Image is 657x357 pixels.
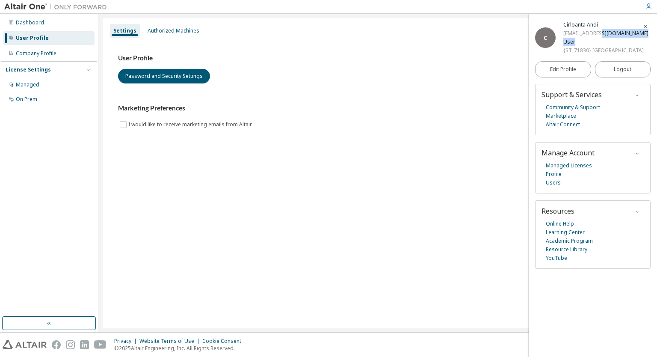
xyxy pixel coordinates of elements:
a: Managed Licenses [546,161,592,170]
a: Community & Support [546,103,600,112]
div: Website Terms of Use [139,338,202,345]
span: C [544,34,547,42]
button: Logout [595,61,651,77]
button: Password and Security Settings [118,69,210,83]
img: facebook.svg [52,340,61,349]
div: Privacy [114,338,139,345]
div: User [563,38,648,46]
span: Logout [614,65,631,74]
img: altair_logo.svg [3,340,47,349]
div: Dashboard [16,19,44,26]
img: linkedin.svg [80,340,89,349]
div: {ST_71830} [GEOGRAPHIC_DATA] [563,46,648,55]
a: Learning Center [546,228,585,237]
div: [EMAIL_ADDRESS][DOMAIN_NAME] [563,29,648,38]
div: On Prem [16,96,37,103]
div: User Profile [16,35,49,42]
a: Academic Program [546,237,593,245]
h3: Marketing Preferences [118,104,637,113]
a: Edit Profile [535,61,591,77]
img: instagram.svg [66,340,75,349]
h3: User Profile [118,54,637,62]
p: © 2025 Altair Engineering, Inc. All Rights Reserved. [114,345,246,352]
span: Manage Account [542,148,595,158]
div: Cookie Consent [202,338,246,345]
a: Altair Connect [546,120,580,129]
div: Company Profile [16,50,56,57]
div: Settings [113,27,136,34]
a: Online Help [546,220,574,228]
img: youtube.svg [94,340,107,349]
a: YouTube [546,254,567,262]
a: Users [546,178,561,187]
a: Profile [546,170,562,178]
img: Altair One [4,3,111,11]
a: Marketplace [546,112,576,120]
div: Managed [16,81,39,88]
span: Edit Profile [550,66,576,73]
span: Resources [542,206,574,216]
div: License Settings [6,66,51,73]
div: Authorized Machines [148,27,199,34]
label: I would like to receive marketing emails from Altair [128,119,254,130]
div: Cirloanta Andi [563,21,648,29]
a: Resource Library [546,245,587,254]
span: Support & Services [542,90,602,99]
